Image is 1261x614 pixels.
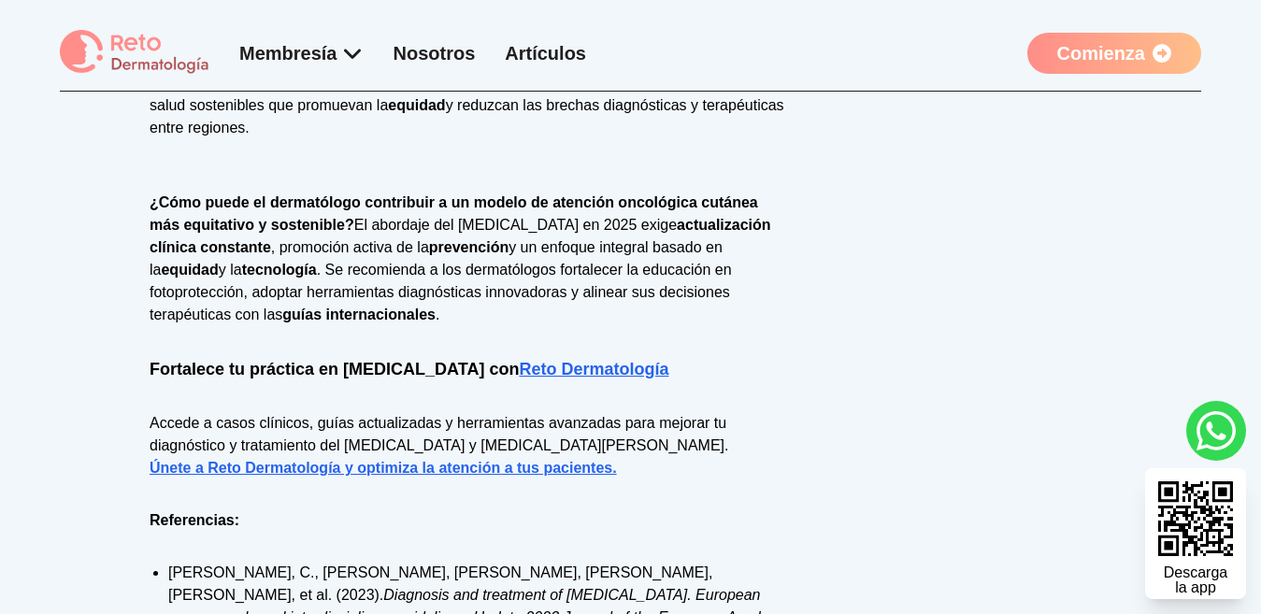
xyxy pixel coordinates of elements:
[150,460,617,476] a: Únete a Reto Dermatología y optimiza la atención a tus pacientes.
[239,40,364,66] div: Membresía
[1027,33,1201,74] a: Comienza
[150,512,239,528] strong: Referencias:
[150,50,791,139] p: Los avances terapéuticos deben acompañarse de estrategias que garanticen el a la atención dermato...
[161,262,218,278] strong: equidad
[242,262,317,278] strong: tecnología
[429,239,509,255] strong: prevención
[388,97,445,113] strong: equidad
[150,169,791,326] p: El abordaje del [MEDICAL_DATA] en 2025 exige , promoción activa de la y un enfoque integral basad...
[1164,565,1227,595] div: Descarga la app
[282,307,436,322] strong: guías internacionales
[1186,401,1246,461] a: whatsapp button
[519,360,668,378] a: Reto Dermatología
[150,194,758,233] strong: ¿Cómo puede el dermatólogo contribuir a un modelo de atención oncológica cutánea más equitativo y...
[394,43,476,64] a: Nosotros
[150,412,791,479] p: Accede a casos clínicos, guías actualizadas y herramientas avanzadas para mejorar tu diagnóstico ...
[505,43,586,64] a: Artículos
[150,360,668,378] strong: Fortalece tu práctica en [MEDICAL_DATA] con
[60,30,209,76] img: logo Reto dermatología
